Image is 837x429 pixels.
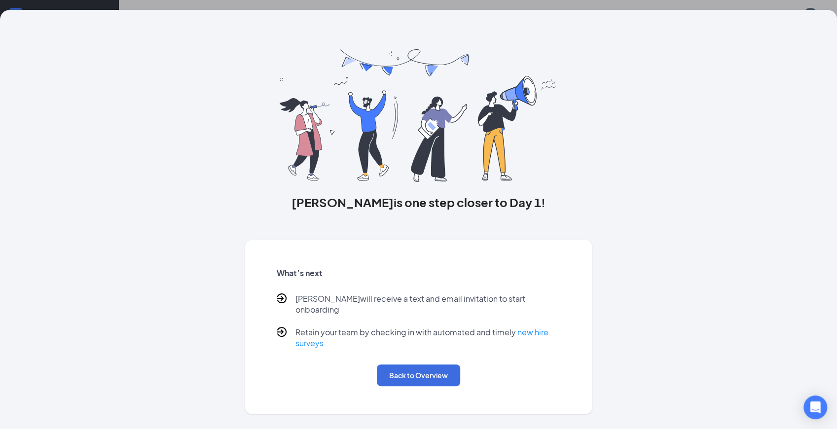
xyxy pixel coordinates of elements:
a: new hire surveys [295,327,548,348]
h3: [PERSON_NAME] is one step closer to Day 1! [245,194,592,211]
button: Back to Overview [377,364,460,386]
img: you are all set [280,49,557,182]
div: Open Intercom Messenger [803,395,827,419]
p: [PERSON_NAME] will receive a text and email invitation to start onboarding [295,293,561,315]
h5: What’s next [277,268,561,279]
p: Retain your team by checking in with automated and timely [295,327,561,349]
